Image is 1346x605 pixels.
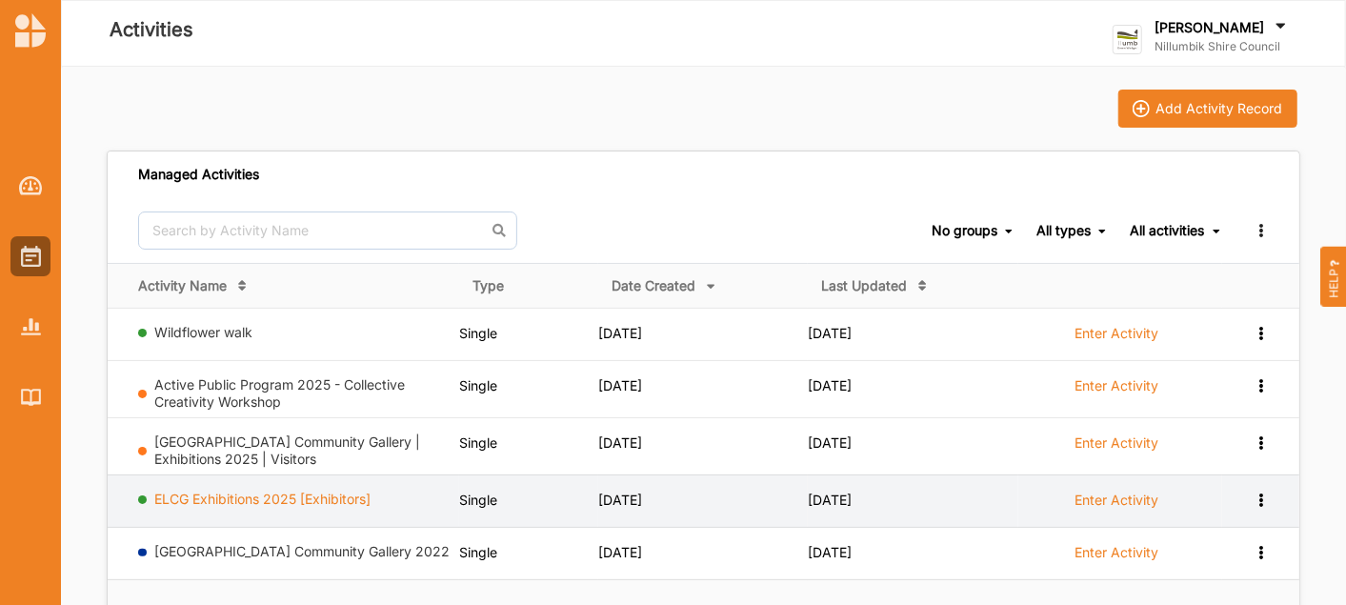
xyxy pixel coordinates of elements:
[459,544,497,560] span: Single
[612,277,695,294] div: Date Created
[1075,325,1158,342] label: Enter Activity
[1075,492,1158,509] label: Enter Activity
[15,13,46,48] img: logo
[155,543,451,559] a: [GEOGRAPHIC_DATA] Community Gallery 2022
[138,212,517,250] input: Search by Activity Name
[19,176,43,195] img: Dashboard
[821,277,907,294] div: Last Updated
[1118,90,1297,128] button: iconAdd Activity Record
[1113,25,1142,54] img: logo
[1130,222,1204,239] div: All activities
[1075,376,1158,405] a: Enter Activity
[21,318,41,334] img: Reports
[10,377,50,417] a: Library
[1155,19,1264,36] label: [PERSON_NAME]
[459,263,598,308] th: Type
[459,377,497,393] span: Single
[459,492,497,508] span: Single
[110,14,193,46] label: Activities
[808,377,852,393] span: [DATE]
[808,544,852,560] span: [DATE]
[1075,491,1158,519] a: Enter Activity
[932,222,997,239] div: No groups
[155,324,253,340] a: Wildflower walk
[598,434,642,451] span: [DATE]
[155,491,372,507] a: ELCG Exhibitions 2025 [Exhibitors]
[598,325,642,341] span: [DATE]
[598,544,642,560] span: [DATE]
[459,325,497,341] span: Single
[1133,100,1150,117] img: icon
[1075,544,1158,561] label: Enter Activity
[138,277,227,294] div: Activity Name
[1075,377,1158,394] label: Enter Activity
[21,246,41,267] img: Activities
[10,236,50,276] a: Activities
[1075,434,1158,462] a: Enter Activity
[138,166,259,183] div: Managed Activities
[459,434,497,451] span: Single
[808,434,852,451] span: [DATE]
[598,492,642,508] span: [DATE]
[1075,543,1158,572] a: Enter Activity
[10,166,50,206] a: Dashboard
[1156,100,1283,117] div: Add Activity Record
[808,325,852,341] span: [DATE]
[1075,434,1158,452] label: Enter Activity
[1155,39,1290,54] label: Nillumbik Shire Council
[21,389,41,405] img: Library
[808,492,852,508] span: [DATE]
[10,307,50,347] a: Reports
[598,377,642,393] span: [DATE]
[155,434,421,467] a: [GEOGRAPHIC_DATA] Community Gallery | Exhibitions 2025 | Visitors
[1075,324,1158,353] a: Enter Activity
[1036,222,1091,239] div: All types
[155,376,406,410] a: Active Public Program 2025 - Collective Creativity Workshop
